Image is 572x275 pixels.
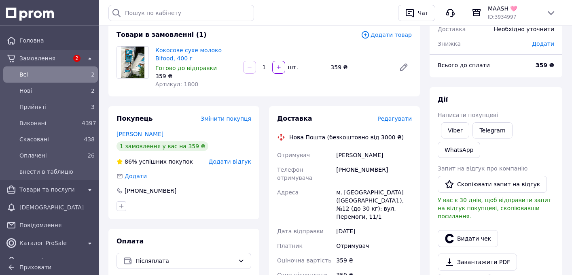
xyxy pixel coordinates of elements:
[438,62,490,68] span: Всього до сплати
[19,36,95,45] span: Головна
[19,203,95,211] span: [DEMOGRAPHIC_DATA]
[277,228,324,234] span: Дата відправки
[472,122,512,139] a: Telegram
[532,41,554,47] span: Додати
[108,5,254,21] input: Пошук по кабінету
[287,133,406,141] div: Нова Пошта (безкоштовно від 3000 ₴)
[335,224,413,239] div: [DATE]
[19,135,78,143] span: Скасовані
[377,115,412,122] span: Редагувати
[155,72,237,80] div: 359 ₴
[117,237,144,245] span: Оплата
[19,70,78,79] span: Всi
[117,31,207,38] span: Товари в замовленні (1)
[488,4,540,13] span: MAASH 🩷
[438,142,480,158] a: WhatsApp
[19,239,82,247] span: Каталог ProSale
[438,26,466,32] span: Доставка
[286,63,299,71] div: шт.
[438,112,498,118] span: Написати покупцеві
[82,120,96,126] span: 4397
[91,71,95,78] span: 2
[19,54,69,62] span: Замовлення
[536,62,554,68] b: 359 ₴
[117,141,208,151] div: 1 замовлення у вас на 359 ₴
[416,7,430,19] div: Чат
[155,65,217,71] span: Готово до відправки
[327,62,392,73] div: 359 ₴
[19,257,95,265] span: Покупці
[277,152,310,158] span: Отримувач
[441,122,469,139] a: Viber
[117,131,163,137] a: [PERSON_NAME]
[121,47,145,78] img: Кокосове сухе молоко Bifood, 400 г
[73,55,81,62] span: 2
[155,81,198,87] span: Артикул: 1800
[124,187,177,195] div: [PHONE_NUMBER]
[91,87,95,94] span: 2
[19,185,82,194] span: Товари та послуги
[19,168,95,176] span: внести в таблицю
[125,173,147,179] span: Додати
[277,243,303,249] span: Платник
[19,87,78,95] span: Нові
[277,166,312,181] span: Телефон отримувача
[19,119,78,127] span: Виконані
[438,41,461,47] span: Знижка
[117,158,193,166] div: успішних покупок
[19,151,78,160] span: Оплачені
[125,158,137,165] span: 86%
[396,59,412,75] a: Редагувати
[87,152,95,159] span: 26
[136,256,235,265] span: Післяплата
[19,264,51,271] span: Приховати
[438,230,498,247] button: Видати чек
[438,254,517,271] a: Завантажити PDF
[335,185,413,224] div: м. [GEOGRAPHIC_DATA] ([GEOGRAPHIC_DATA].), №12 (до 30 кг): вул. Перемоги, 11/1
[335,239,413,253] div: Отримувач
[438,96,448,103] span: Дії
[335,162,413,185] div: [PHONE_NUMBER]
[277,189,299,196] span: Адреса
[488,14,516,20] span: ID: 3934997
[335,148,413,162] div: [PERSON_NAME]
[361,30,412,39] span: Додати товар
[155,47,222,62] a: Кокосове сухе молоко Bifood, 400 г
[335,253,413,268] div: 359 ₴
[201,115,251,122] span: Змінити покупця
[438,165,528,172] span: Запит на відгук про компанію
[438,176,547,193] button: Скопіювати запит на відгук
[277,257,331,264] span: Оціночна вартість
[84,136,95,143] span: 438
[209,158,251,165] span: Додати відгук
[19,103,78,111] span: Прийняті
[91,104,95,110] span: 3
[398,5,435,21] button: Чат
[438,197,551,220] span: У вас є 30 днів, щоб відправити запит на відгук покупцеві, скопіювавши посилання.
[489,20,559,38] div: Необхідно уточнити
[117,115,153,122] span: Покупець
[19,221,95,229] span: Повідомлення
[277,115,312,122] span: Доставка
